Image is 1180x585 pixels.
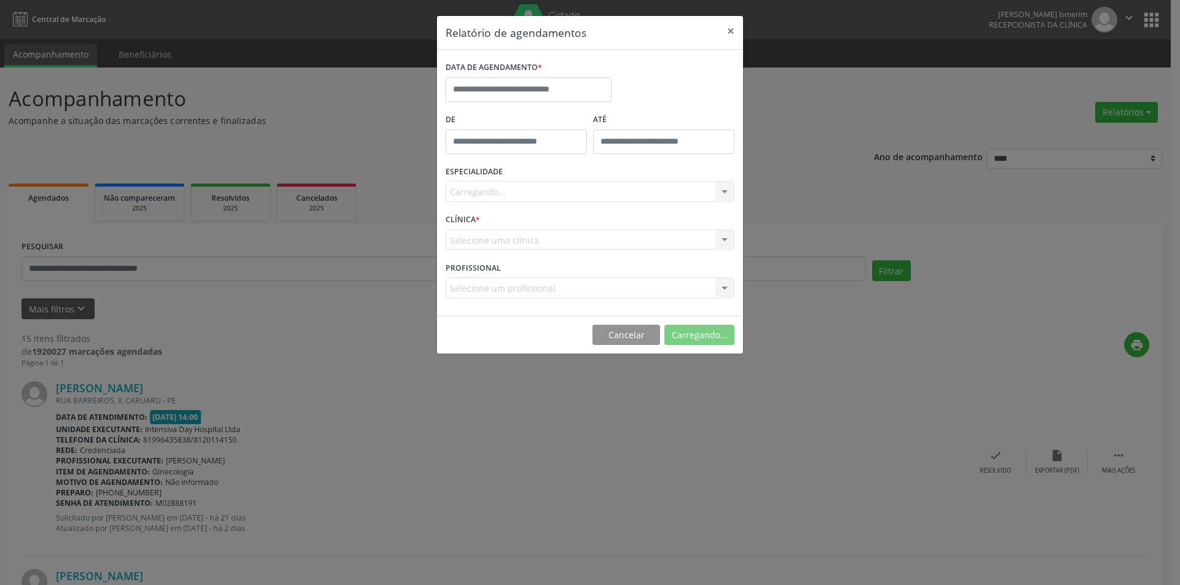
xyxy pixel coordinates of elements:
h5: Relatório de agendamentos [446,25,586,41]
label: DATA DE AGENDAMENTO [446,58,542,77]
button: Cancelar [592,325,660,346]
label: ATÉ [593,110,734,130]
button: Carregando... [664,325,734,346]
label: PROFISSIONAL [446,258,501,277]
label: De [446,110,587,130]
label: CLÍNICA [446,211,480,230]
button: Close [718,16,743,46]
label: ESPECIALIDADE [446,163,503,182]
